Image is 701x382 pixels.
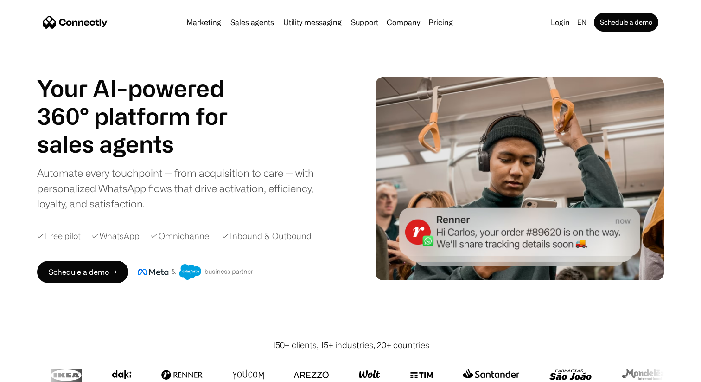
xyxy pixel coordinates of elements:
[37,130,250,158] h1: sales agents
[37,74,250,130] h1: Your AI-powered 360° platform for
[347,19,382,26] a: Support
[387,16,420,29] div: Company
[547,16,574,29] a: Login
[183,19,225,26] a: Marketing
[425,19,457,26] a: Pricing
[37,130,250,158] div: 1 of 4
[280,19,345,26] a: Utility messaging
[227,19,278,26] a: Sales agents
[37,130,250,158] div: carousel
[92,230,140,242] div: ✓ WhatsApp
[574,16,592,29] div: en
[37,230,81,242] div: ✓ Free pilot
[151,230,211,242] div: ✓ Omnichannel
[577,16,586,29] div: en
[594,13,658,32] a: Schedule a demo
[222,230,312,242] div: ✓ Inbound & Outbound
[37,165,329,211] div: Automate every touchpoint — from acquisition to care — with personalized WhatsApp flows that driv...
[43,15,108,29] a: home
[138,264,254,280] img: Meta and Salesforce business partner badge.
[272,339,429,351] div: 150+ clients, 15+ industries, 20+ countries
[384,16,423,29] div: Company
[37,261,128,283] a: Schedule a demo →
